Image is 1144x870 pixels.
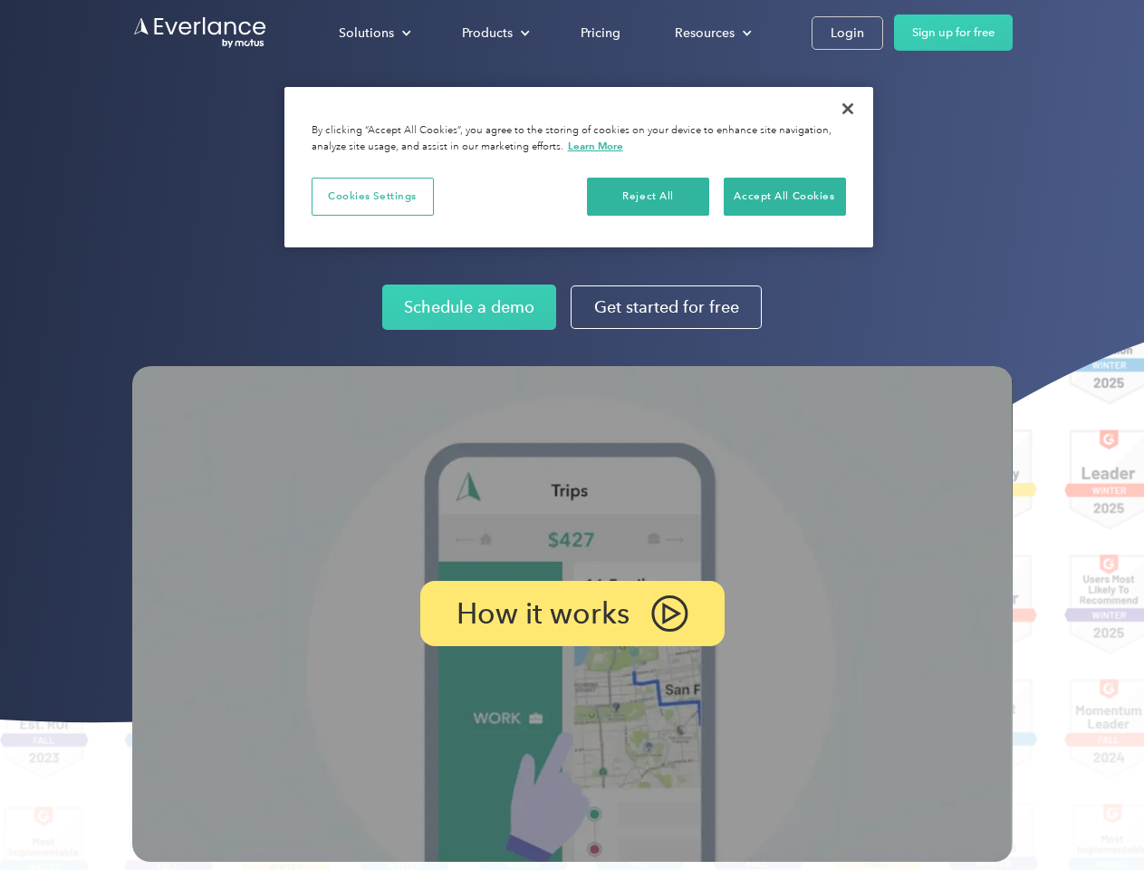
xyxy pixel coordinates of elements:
div: Privacy [284,87,873,247]
div: Resources [675,22,735,44]
div: Login [831,22,864,44]
p: How it works [457,603,630,624]
a: Pricing [562,17,639,49]
a: Sign up for free [894,14,1013,51]
div: By clicking “Accept All Cookies”, you agree to the storing of cookies on your device to enhance s... [312,123,846,155]
a: More information about your privacy, opens in a new tab [568,140,623,152]
button: Cookies Settings [312,178,434,216]
a: Get started for free [571,285,762,329]
a: Login [812,16,883,50]
div: Products [462,22,513,44]
button: Reject All [587,178,709,216]
div: Pricing [581,22,620,44]
div: Resources [657,17,766,49]
div: Solutions [339,22,394,44]
button: Close [828,89,868,129]
a: Go to homepage [132,15,268,50]
div: Products [444,17,544,49]
div: Solutions [321,17,426,49]
a: Schedule a demo [382,285,556,330]
input: Submit [133,108,225,146]
button: Accept All Cookies [724,178,846,216]
div: Cookie banner [284,87,873,247]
